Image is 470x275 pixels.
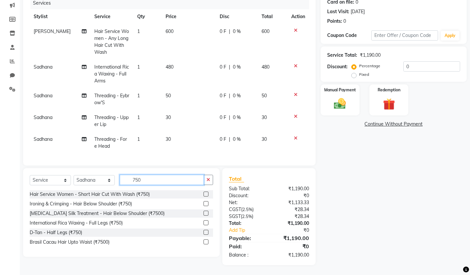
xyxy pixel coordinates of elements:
[233,136,241,143] span: 0 %
[30,200,132,207] div: Ironing & Crimping - Hair Below Shoulder (₹750)
[30,229,82,236] div: D-Tan - Half Legs (₹750)
[90,9,133,24] th: Service
[378,87,400,93] label: Redemption
[162,9,215,24] th: Price
[229,64,230,71] span: |
[137,93,140,99] span: 1
[220,136,226,143] span: 0 F
[343,18,346,25] div: 0
[30,191,150,198] div: Hair Service Women - Short Hair Cut With Wash (₹750)
[166,136,171,142] span: 30
[269,252,314,259] div: ₹1,190.00
[262,136,267,142] span: 30
[233,114,241,121] span: 0 %
[224,206,269,213] div: ( )
[327,8,349,15] div: Last Visit:
[137,64,140,70] span: 1
[324,87,356,93] label: Manual Payment
[34,64,52,70] span: Sadhana
[276,227,314,234] div: ₹0
[371,30,438,41] input: Enter Offer / Coupon Code
[166,64,173,70] span: 480
[269,192,314,199] div: ₹0
[351,8,365,15] div: [DATE]
[262,28,269,34] span: 600
[233,64,241,71] span: 0 %
[229,114,230,121] span: |
[229,213,241,219] span: SGST
[137,114,140,120] span: 1
[229,206,241,212] span: CGST
[94,28,129,55] span: Hair Service Women - Any Long Hair Cut With Wash
[224,252,269,259] div: Balance :
[224,220,269,227] div: Total:
[94,114,129,127] span: Threading - Upper Lip
[327,52,357,59] div: Service Total:
[269,206,314,213] div: ₹28.34
[262,93,267,99] span: 50
[216,9,258,24] th: Disc
[229,28,230,35] span: |
[233,92,241,99] span: 0 %
[242,207,252,212] span: 2.5%
[224,227,276,234] a: Add Tip
[30,220,123,227] div: International Rica Waxing - Full Legs (₹750)
[379,97,399,112] img: _gift.svg
[133,9,162,24] th: Qty
[229,175,244,182] span: Total
[34,114,52,120] span: Sadhana
[224,185,269,192] div: Sub Total:
[94,64,129,84] span: International Rica Waxing - Full Arms
[360,52,381,59] div: ₹1,190.00
[166,114,171,120] span: 30
[242,214,252,219] span: 2.5%
[327,32,371,39] div: Coupon Code
[233,28,241,35] span: 0 %
[34,136,52,142] span: Sadhana
[322,121,465,128] a: Continue Without Payment
[34,93,52,99] span: Sadhana
[269,185,314,192] div: ₹1,190.00
[94,136,127,149] span: Threading - Fore Head
[327,18,342,25] div: Points:
[94,93,129,106] span: Threading - Eybrow'S
[258,9,287,24] th: Total
[224,213,269,220] div: ( )
[137,136,140,142] span: 1
[220,64,226,71] span: 0 F
[30,239,110,246] div: Brasil Cacau Hair Upto Waist (₹7500)
[34,28,71,34] span: [PERSON_NAME]
[327,63,348,70] div: Discount:
[269,213,314,220] div: ₹28.34
[30,9,90,24] th: Stylist
[224,234,269,242] div: Payable:
[287,9,309,24] th: Action
[120,175,204,185] input: Search or Scan
[269,220,314,227] div: ₹1,190.00
[224,192,269,199] div: Discount:
[269,199,314,206] div: ₹1,133.33
[166,28,173,34] span: 600
[229,92,230,99] span: |
[441,31,459,41] button: Apply
[224,199,269,206] div: Net:
[220,28,226,35] span: 0 F
[262,114,267,120] span: 30
[166,93,171,99] span: 50
[224,242,269,250] div: Paid:
[137,28,140,34] span: 1
[220,114,226,121] span: 0 F
[262,64,269,70] span: 480
[30,210,165,217] div: [MEDICAL_DATA] Silk Treatment - Hair Below Shoulder (₹7500)
[269,234,314,242] div: ₹1,190.00
[330,97,350,111] img: _cash.svg
[220,92,226,99] span: 0 F
[269,242,314,250] div: ₹0
[359,72,369,77] label: Fixed
[359,63,380,69] label: Percentage
[229,136,230,143] span: |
